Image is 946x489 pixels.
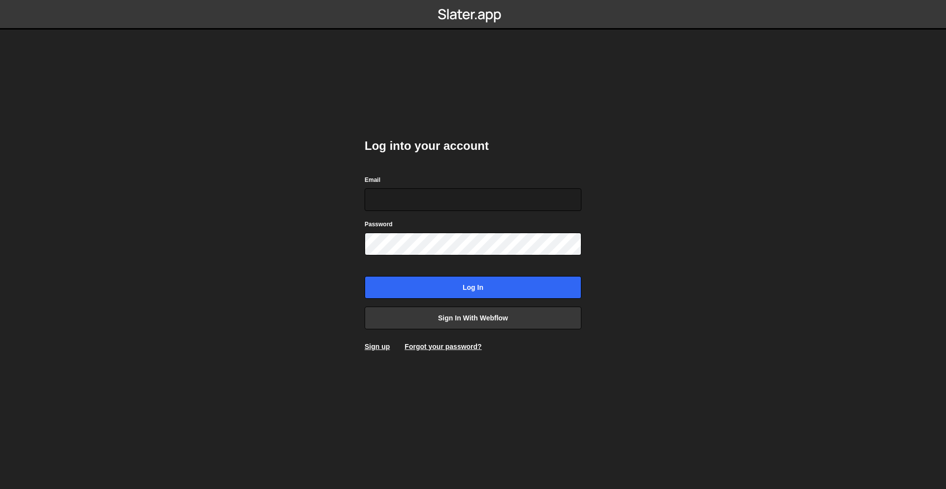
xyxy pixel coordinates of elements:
[365,175,380,185] label: Email
[365,343,390,350] a: Sign up
[365,307,581,329] a: Sign in with Webflow
[405,343,481,350] a: Forgot your password?
[365,276,581,299] input: Log in
[365,138,581,154] h2: Log into your account
[365,219,393,229] label: Password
